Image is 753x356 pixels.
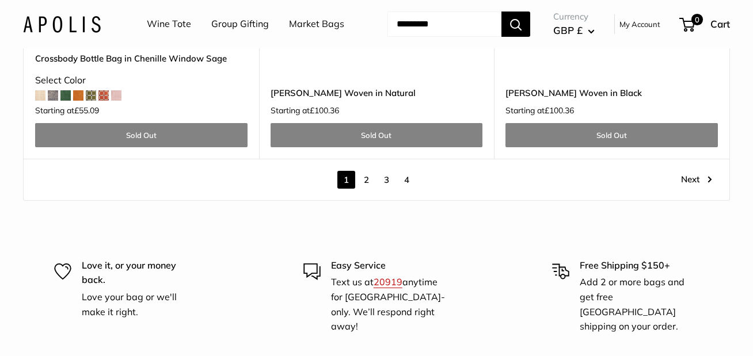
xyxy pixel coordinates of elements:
p: Love your bag or we'll make it right. [82,290,201,319]
span: Starting at [271,106,339,114]
span: £100.36 [310,105,339,116]
a: [PERSON_NAME] Woven in Natural [271,86,483,99]
a: 2 [358,171,375,189]
span: £100.36 [545,105,574,116]
a: Next [681,171,712,189]
a: 4 [398,171,416,189]
p: Text us at anytime for [GEOGRAPHIC_DATA]-only. We’ll respond right away! [331,275,450,334]
span: Starting at [35,106,99,114]
a: Group Gifting [211,16,269,33]
a: Crossbody Bottle Bag in Chenille Window Sage [35,52,248,65]
a: Wine Tote [147,16,191,33]
span: Cart [710,18,730,30]
button: GBP £ [553,21,595,40]
span: GBP £ [553,24,583,36]
a: 0 Cart [680,15,730,33]
span: Starting at [505,106,574,114]
span: 0 [691,14,703,25]
a: 20919 [374,276,402,288]
p: Easy Service [331,258,450,273]
a: Sold Out [271,123,483,147]
div: Select Color [35,72,248,89]
a: [PERSON_NAME] Woven in Black [505,86,718,99]
span: Currency [553,9,595,25]
p: Add 2 or more bags and get free [GEOGRAPHIC_DATA] shipping on your order. [580,275,699,334]
p: Free Shipping $150+ [580,258,699,273]
a: 3 [378,171,395,189]
p: Love it, or your money back. [82,258,201,288]
img: Apolis [23,16,101,32]
button: Search [501,12,530,37]
a: Sold Out [505,123,718,147]
a: Sold Out [35,123,248,147]
a: My Account [619,17,660,31]
a: Market Bags [289,16,344,33]
span: 1 [337,171,355,189]
span: £55.09 [74,105,99,116]
input: Search... [387,12,501,37]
